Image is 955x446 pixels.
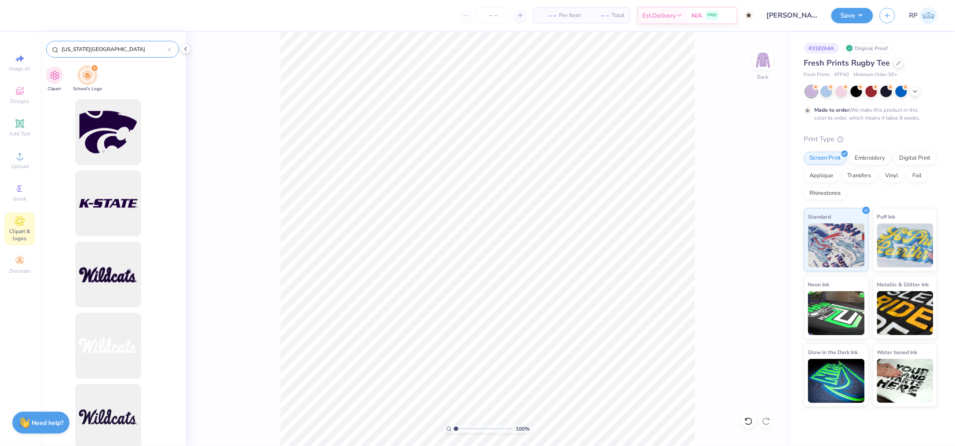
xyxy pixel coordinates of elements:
[854,71,898,79] span: Minimum Order: 50 +
[46,66,63,92] button: filter button
[804,187,847,200] div: Rhinestones
[32,419,64,427] strong: Need help?
[804,169,839,183] div: Applique
[877,212,896,221] span: Puff Ink
[877,359,934,403] img: Water based Ink
[516,425,530,433] span: 100 %
[48,86,62,92] span: Clipart
[808,359,865,403] img: Glow in the Dark Ink
[539,11,556,20] span: – –
[11,163,29,170] span: Upload
[73,66,102,92] div: filter for School's Logo
[907,169,928,183] div: Foil
[9,130,30,137] span: Add Text
[877,291,934,335] img: Metallic & Glitter Ink
[808,212,831,221] span: Standard
[909,7,937,24] a: RP
[50,70,60,80] img: Clipart Image
[708,12,717,18] span: FREE
[591,11,609,20] span: – –
[804,152,847,165] div: Screen Print
[909,11,918,21] span: RP
[808,291,865,335] img: Neon Ink
[808,223,865,267] img: Standard
[815,106,851,113] strong: Made to order:
[842,169,877,183] div: Transfers
[559,11,581,20] span: Per Item
[754,51,772,69] img: Back
[808,347,858,357] span: Glow in the Dark Ink
[880,169,904,183] div: Vinyl
[834,71,849,79] span: # FP40
[643,11,676,20] span: Est. Delivery
[804,43,839,54] div: # 318264A
[10,65,30,72] span: Image AI
[61,45,168,54] input: Try "WashU"
[815,106,923,122] div: We make this product in this color to order, which means it takes 8 weeks.
[611,11,625,20] span: Total
[13,195,27,202] span: Greek
[10,98,29,105] span: Designs
[844,43,893,54] div: Original Proof
[877,223,934,267] img: Puff Ink
[804,58,890,68] span: Fresh Prints Rugby Tee
[894,152,937,165] div: Digital Print
[46,66,63,92] div: filter for Clipart
[920,7,937,24] img: Rose Pineda
[9,267,30,274] span: Decorate
[83,70,92,80] img: School's Logo Image
[804,134,937,144] div: Print Type
[4,228,35,242] span: Clipart & logos
[760,7,825,24] input: Untitled Design
[877,347,918,357] span: Water based Ink
[849,152,891,165] div: Embroidery
[692,11,703,20] span: N/A
[831,8,873,23] button: Save
[804,71,830,79] span: Fresh Prints
[808,280,830,289] span: Neon Ink
[73,66,102,92] button: filter button
[476,7,510,23] input: – –
[73,86,102,92] span: School's Logo
[757,73,769,81] div: Back
[877,280,929,289] span: Metallic & Glitter Ink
